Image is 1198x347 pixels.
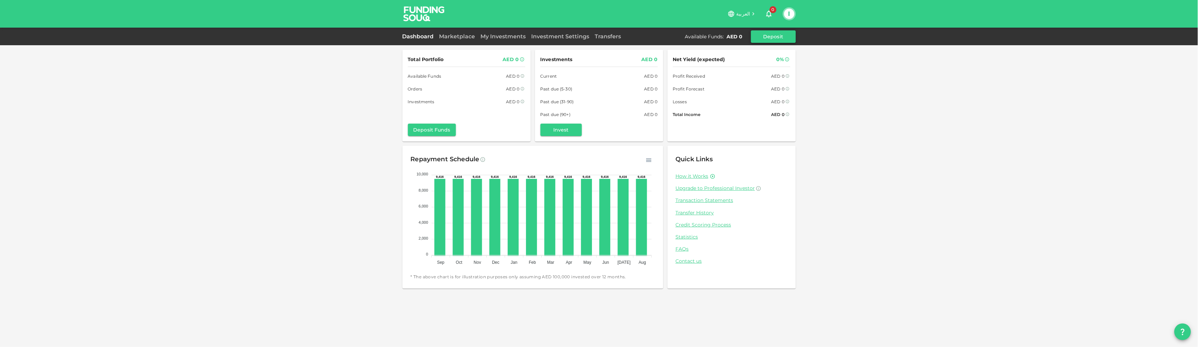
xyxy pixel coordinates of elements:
[776,55,784,64] div: 0%
[685,33,724,40] div: Available Funds :
[673,98,687,105] span: Losses
[771,98,785,105] div: AED 0
[529,260,536,265] tspan: Feb
[419,236,428,240] tspan: 2,000
[676,258,788,264] a: Contact us
[416,172,428,176] tspan: 10,000
[784,9,795,19] button: I
[566,260,572,265] tspan: Apr
[419,188,428,192] tspan: 8,000
[762,7,776,21] button: 0
[529,33,592,40] a: Investment Settings
[751,30,796,43] button: Deposit
[540,124,582,136] button: Invest
[673,55,725,64] span: Net Yield (expected)
[437,260,445,265] tspan: Sep
[644,98,658,105] div: AED 0
[676,246,788,252] a: FAQs
[644,111,658,118] div: AED 0
[456,260,462,265] tspan: Oct
[503,55,519,64] div: AED 0
[408,55,444,64] span: Total Portfolio
[737,11,750,17] span: العربية
[411,273,655,280] span: * The above chart is for illustration purposes only assuming AED 100,000 invested over 12 months.
[676,210,788,216] a: Transfer History
[540,85,573,93] span: Past due (5-30)
[676,173,709,180] a: How it Works
[492,260,499,265] tspan: Dec
[770,6,777,13] span: 0
[426,252,428,257] tspan: 0
[676,222,788,228] a: Credit Scoring Process
[506,98,520,105] div: AED 0
[510,260,517,265] tspan: Jan
[419,204,428,208] tspan: 6,000
[408,98,435,105] span: Investments
[402,33,437,40] a: Dashboard
[547,260,554,265] tspan: Mar
[506,85,520,93] div: AED 0
[408,124,456,136] button: Deposit Funds
[602,260,609,265] tspan: Jun
[639,260,646,265] tspan: Aug
[771,73,785,80] div: AED 0
[540,73,557,80] span: Current
[1175,324,1191,340] button: question
[592,33,624,40] a: Transfers
[771,85,785,93] div: AED 0
[727,33,743,40] div: AED 0
[673,73,705,80] span: Profit Received
[583,260,591,265] tspan: May
[540,111,571,118] span: Past due (90+)
[540,55,573,64] span: Investments
[437,33,478,40] a: Marketplace
[676,155,713,163] span: Quick Links
[419,220,428,224] tspan: 4,000
[644,73,658,80] div: AED 0
[411,154,479,165] div: Repayment Schedule
[617,260,631,265] tspan: [DATE]
[676,234,788,240] a: Statistics
[478,33,529,40] a: My Investments
[644,85,658,93] div: AED 0
[771,111,785,118] div: AED 0
[506,73,520,80] div: AED 0
[408,85,422,93] span: Orders
[673,85,705,93] span: Profit Forecast
[474,260,481,265] tspan: Nov
[408,73,441,80] span: Available Funds
[676,185,755,191] span: Upgrade to Professional Investor
[676,197,788,204] a: Transaction Statements
[642,55,658,64] div: AED 0
[673,111,701,118] span: Total Income
[540,98,574,105] span: Past due (31-90)
[676,185,788,192] a: Upgrade to Professional Investor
